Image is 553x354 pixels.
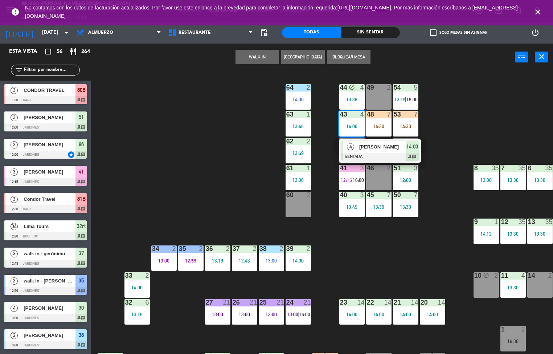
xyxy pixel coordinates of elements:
[24,277,75,285] span: walk in - [PERSON_NAME]
[339,204,365,209] div: 13:45
[44,47,53,56] i: crop_square
[79,113,84,122] span: 51
[276,299,284,306] div: 21
[306,84,311,91] div: 2
[341,27,400,38] div: Sin sentar
[286,245,287,252] div: 39
[414,111,418,118] div: 7
[500,178,526,183] div: 13:30
[501,326,501,333] div: 1
[494,272,499,279] div: 2
[548,272,552,279] div: 2
[438,299,445,306] div: 14
[349,84,355,90] i: block
[430,29,437,36] span: check_box_outline_blank
[124,312,150,317] div: 13:15
[491,165,499,171] div: 35
[281,50,325,64] button: [GEOGRAPHIC_DATA]
[351,177,353,183] span: |
[24,223,75,230] span: Lima Tours
[420,312,445,317] div: 14:00
[172,245,176,252] div: 2
[366,124,392,129] div: 14:30
[11,114,18,121] span: 3
[62,28,71,37] i: arrow_drop_down
[474,178,499,183] div: 13:30
[384,299,391,306] div: 14
[339,97,365,102] div: 13:38
[521,272,525,279] div: 4
[124,285,150,290] div: 14:00
[500,285,526,290] div: 13:30
[24,86,75,94] span: CONDOR TRAVEL
[501,165,501,171] div: 7
[298,312,299,317] span: |
[360,111,364,118] div: 4
[205,258,230,263] div: 13:19
[57,48,62,56] span: 56
[337,5,391,11] a: [URL][DOMAIN_NAME]
[387,165,391,171] div: 2
[4,47,52,56] div: Esta vista
[23,66,79,74] input: Filtrar por nombre...
[339,312,365,317] div: 14:00
[79,276,84,285] span: 35
[537,52,546,61] i: close
[205,312,230,317] div: 13:00
[24,331,75,339] span: [PERSON_NAME]
[359,143,406,151] span: [PERSON_NAME]
[360,165,364,171] div: 3
[360,138,364,145] div: 2
[11,332,18,339] span: 2
[226,245,230,252] div: 2
[259,245,260,252] div: 38
[414,138,418,145] div: 2
[199,245,203,252] div: 2
[474,231,499,236] div: 14:12
[259,312,284,317] div: 13:00
[286,299,287,306] div: 24
[414,84,418,91] div: 5
[533,8,542,16] i: close
[347,143,354,150] span: 4
[24,141,75,148] span: [PERSON_NAME]
[353,177,364,183] span: 16:00
[11,305,18,312] span: 4
[387,111,391,118] div: 7
[545,165,552,171] div: 35
[521,326,525,333] div: 2
[360,192,364,198] div: 3
[299,312,310,317] span: 15:00
[25,5,518,19] a: . Por más información escríbanos a [EMAIL_ADDRESS][DOMAIN_NAME]
[125,299,126,306] div: 32
[282,27,341,38] div: Todas
[515,52,528,62] button: power_input
[394,97,406,102] span: 13:15
[250,299,257,306] div: 21
[178,258,204,263] div: 12:59
[366,204,392,209] div: 13:30
[11,250,18,257] span: 2
[518,219,525,225] div: 35
[253,245,257,252] div: 2
[11,223,18,230] span: 34
[259,258,284,263] div: 13:00
[306,192,311,198] div: 2
[145,272,149,279] div: 2
[414,165,418,171] div: 3
[414,192,418,198] div: 7
[387,84,391,91] div: 2
[24,304,75,312] span: [PERSON_NAME]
